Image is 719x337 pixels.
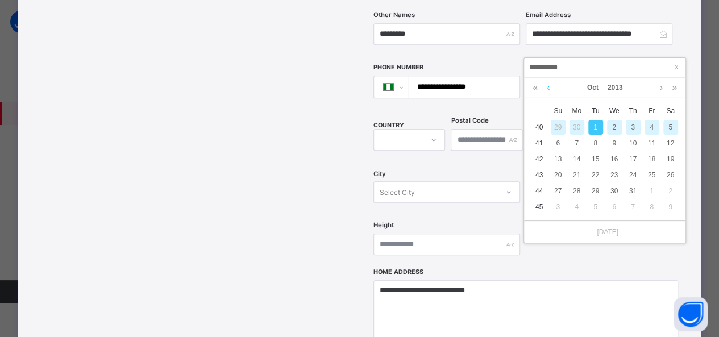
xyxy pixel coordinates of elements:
td: October 6, 2013 [548,135,567,151]
div: 9 [663,199,678,214]
div: 26 [663,168,678,182]
td: November 1, 2013 [642,183,661,199]
div: 17 [626,152,641,167]
td: 45 [530,199,548,215]
div: 25 [645,168,659,182]
div: 1 [645,184,659,198]
a: Previous month (PageUp) [544,78,552,97]
td: October 27, 2013 [548,183,567,199]
span: Th [624,106,642,116]
span: Tu [586,106,605,116]
td: October 5, 2013 [661,119,680,135]
td: 41 [530,135,548,151]
div: 10 [626,136,641,151]
th: Sun [548,102,567,119]
div: 7 [626,199,641,214]
div: 19 [663,152,678,167]
a: Oct [583,78,603,97]
td: November 7, 2013 [624,199,642,215]
label: Home Address [373,268,423,276]
td: October 1, 2013 [586,119,605,135]
div: 20 [551,168,566,182]
div: 28 [570,184,584,198]
td: November 4, 2013 [567,199,586,215]
div: 5 [588,199,603,214]
div: 27 [551,184,566,198]
td: November 8, 2013 [642,199,661,215]
div: 6 [607,199,622,214]
td: October 13, 2013 [548,151,567,167]
div: Select City [380,181,415,203]
th: Tue [586,102,605,119]
th: Fri [642,102,661,119]
td: 42 [530,151,548,167]
td: October 19, 2013 [661,151,680,167]
th: Mon [567,102,586,119]
span: City [373,170,386,178]
span: Su [548,106,567,116]
div: 22 [588,168,603,182]
td: September 30, 2013 [567,119,586,135]
a: Last year (Control + left) [530,78,541,97]
td: October 2, 2013 [605,119,624,135]
div: 16 [607,152,622,167]
th: Thu [624,102,642,119]
div: 6 [551,136,566,151]
div: 14 [570,152,584,167]
td: October 24, 2013 [624,167,642,183]
span: COUNTRY [373,122,404,129]
td: October 23, 2013 [605,167,624,183]
td: October 4, 2013 [642,119,661,135]
td: November 6, 2013 [605,199,624,215]
span: We [605,106,624,116]
div: 29 [551,120,566,135]
td: 44 [530,183,548,199]
div: 13 [551,152,566,167]
td: October 12, 2013 [661,135,680,151]
td: November 9, 2013 [661,199,680,215]
div: 3 [626,120,641,135]
div: 24 [626,168,641,182]
label: Email Address [526,11,571,19]
label: Other Names [373,11,415,19]
label: Height [373,221,394,229]
td: November 5, 2013 [586,199,605,215]
div: 4 [645,120,659,135]
div: 12 [663,136,678,151]
th: Sat [661,102,680,119]
div: 5 [663,120,678,135]
div: 29 [588,184,603,198]
td: October 16, 2013 [605,151,624,167]
div: 9 [607,136,622,151]
div: 1 [588,120,603,135]
td: October 14, 2013 [567,151,586,167]
td: October 28, 2013 [567,183,586,199]
div: 15 [588,152,603,167]
td: 40 [530,119,548,135]
td: November 3, 2013 [548,199,567,215]
td: October 3, 2013 [624,119,642,135]
a: Next year (Control + right) [669,78,680,97]
span: Mo [567,106,586,116]
div: 7 [570,136,584,151]
div: 2 [663,184,678,198]
div: 3 [551,199,566,214]
label: Phone Number [373,64,423,71]
td: October 26, 2013 [661,167,680,183]
td: October 17, 2013 [624,151,642,167]
td: October 15, 2013 [586,151,605,167]
a: [DATE] [591,227,618,237]
td: October 10, 2013 [624,135,642,151]
td: October 18, 2013 [642,151,661,167]
div: 11 [645,136,659,151]
div: 30 [570,120,584,135]
span: Sa [661,106,680,116]
td: October 25, 2013 [642,167,661,183]
td: October 30, 2013 [605,183,624,199]
div: 8 [588,136,603,151]
td: October 11, 2013 [642,135,661,151]
td: November 2, 2013 [661,183,680,199]
div: 30 [607,184,622,198]
div: 21 [570,168,584,182]
div: 18 [645,152,659,167]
